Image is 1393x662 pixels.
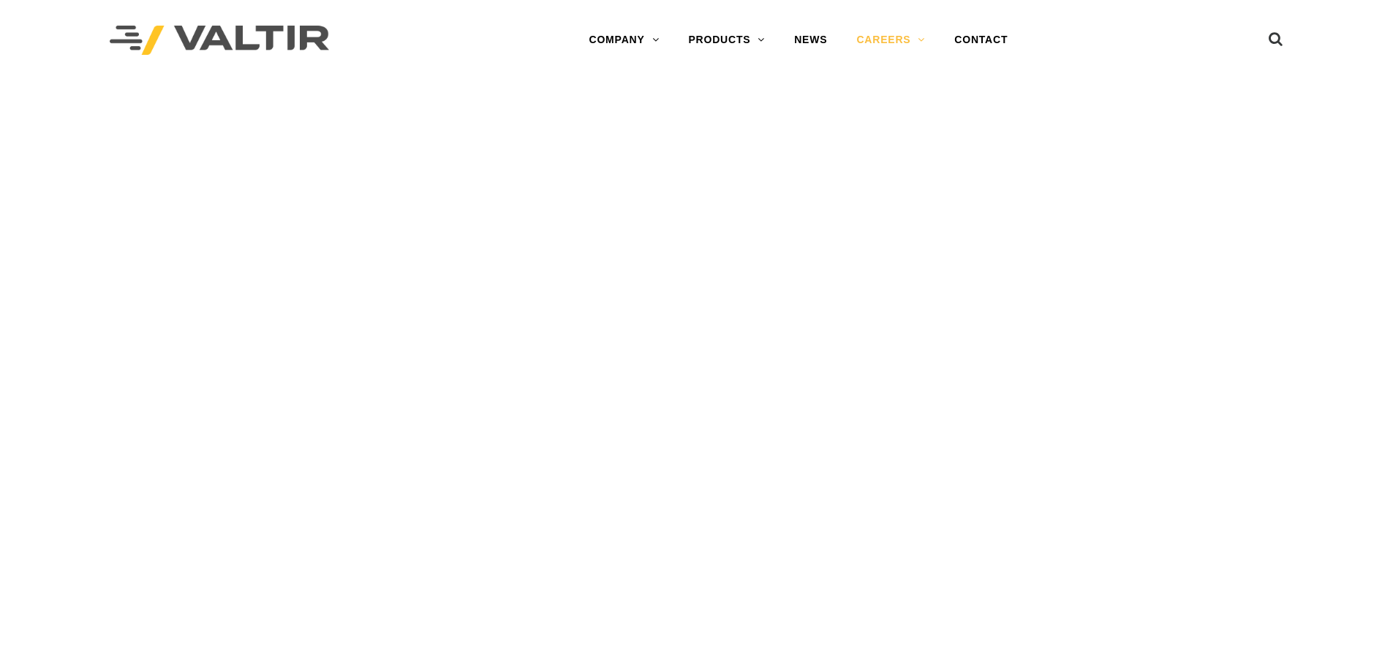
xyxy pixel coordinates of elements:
a: PRODUCTS [673,26,779,55]
a: NEWS [779,26,842,55]
a: COMPANY [574,26,673,55]
a: CONTACT [940,26,1022,55]
img: Valtir [110,26,329,56]
a: CAREERS [842,26,940,55]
